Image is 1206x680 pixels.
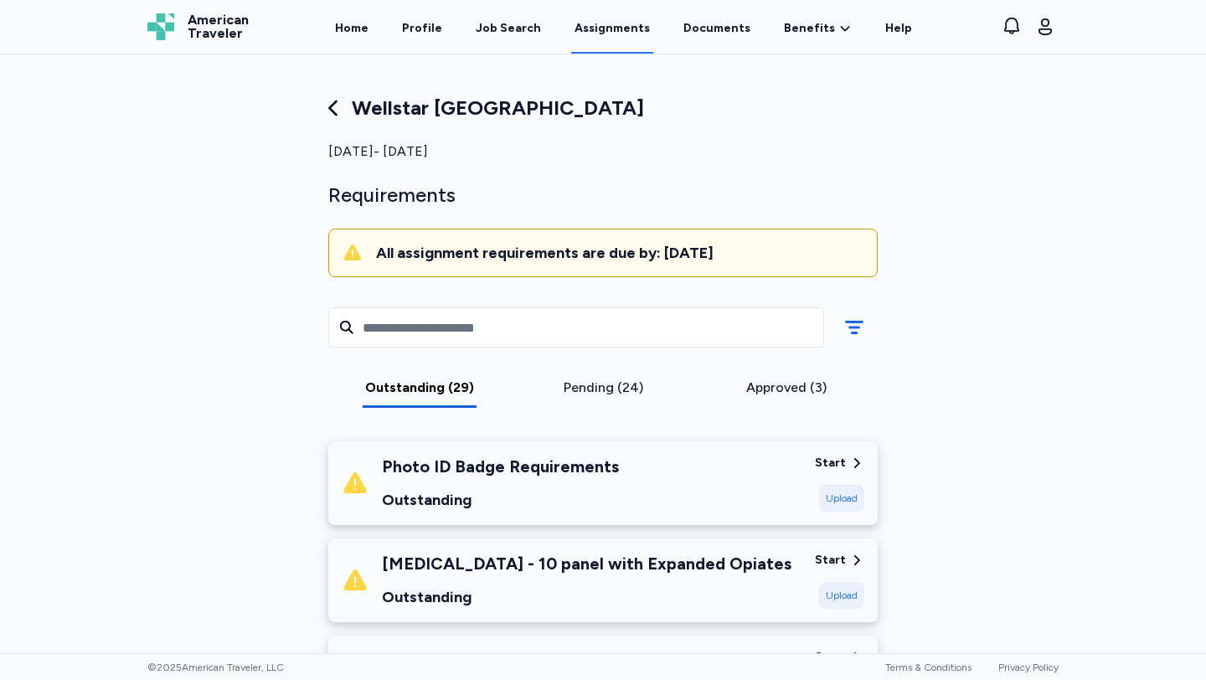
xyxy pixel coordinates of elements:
[784,20,835,37] span: Benefits
[885,662,971,673] a: Terms & Conditions
[518,378,688,398] div: Pending (24)
[328,95,878,121] div: Wellstar [GEOGRAPHIC_DATA]
[382,552,791,575] div: [MEDICAL_DATA] - 10 panel with Expanded Opiates
[815,455,846,471] div: Start
[147,13,174,40] img: Logo
[571,2,653,54] a: Assignments
[328,182,878,209] div: Requirements
[819,582,864,609] div: Upload
[335,378,505,398] div: Outstanding (29)
[784,20,852,37] a: Benefits
[819,485,864,512] div: Upload
[701,378,871,398] div: Approved (3)
[382,488,619,512] div: Outstanding
[998,662,1059,673] a: Privacy Policy
[376,243,863,263] div: All assignment requirements are due by: [DATE]
[815,552,846,569] div: Start
[328,142,878,162] div: [DATE] - [DATE]
[476,20,541,37] div: Job Search
[382,585,791,609] div: Outstanding
[382,455,619,478] div: Photo ID Badge Requirements
[815,649,846,666] div: Start
[147,661,284,674] span: © 2025 American Traveler, LLC
[188,13,249,40] span: American Traveler
[382,649,635,672] div: Voided Check/Bank Verification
